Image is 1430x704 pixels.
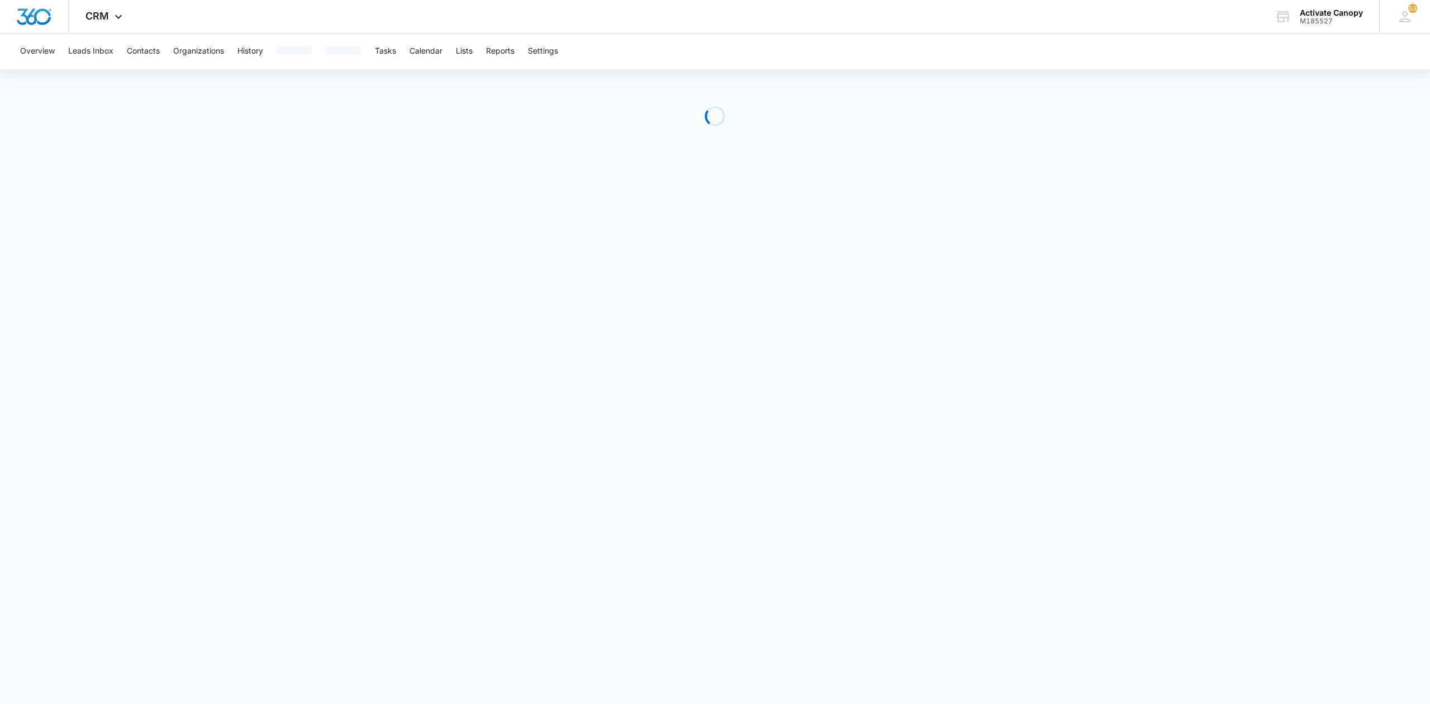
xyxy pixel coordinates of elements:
[1300,17,1363,25] div: account id
[528,34,558,69] button: Settings
[456,34,473,69] button: Lists
[1408,4,1417,13] span: 53
[375,34,396,69] button: Tasks
[1408,4,1417,13] div: notifications count
[237,34,263,69] button: History
[409,34,442,69] button: Calendar
[173,34,224,69] button: Organizations
[486,34,514,69] button: Reports
[20,34,55,69] button: Overview
[85,10,109,22] span: CRM
[127,34,160,69] button: Contacts
[1300,8,1363,17] div: account name
[68,34,113,69] button: Leads Inbox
